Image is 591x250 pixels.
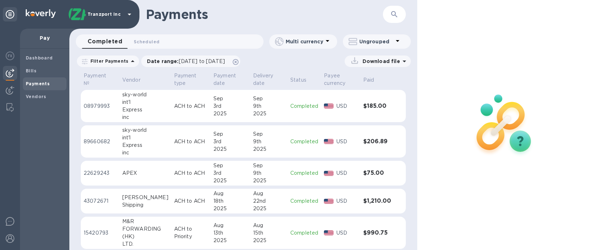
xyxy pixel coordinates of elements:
p: Download file [360,58,400,65]
div: (HK) [122,233,168,240]
div: Aug [213,190,247,197]
div: 22nd [253,197,285,205]
p: Completed [290,138,318,145]
div: Unpin categories [3,7,17,21]
h3: $75.00 [363,170,391,177]
p: 22629243 [84,169,117,177]
div: Aug [253,222,285,229]
div: 18th [213,197,247,205]
div: [PERSON_NAME] [122,194,168,201]
p: USD [336,169,358,177]
h3: $990.75 [363,230,391,236]
div: 2025 [253,237,285,244]
p: ACH to ACH [174,102,208,110]
p: USD [336,197,358,205]
div: 2025 [213,177,247,184]
div: 2025 [253,110,285,117]
p: Date range : [147,58,228,65]
img: Logo [26,9,56,18]
img: USD [324,171,334,176]
p: Multi currency [286,38,323,45]
p: Tranzport Inc [88,12,123,17]
p: Payment date [213,72,238,87]
p: ACH to ACH [174,169,208,177]
div: inc [122,114,168,121]
div: 15th [253,229,285,237]
p: ACH to Priority [174,225,208,240]
div: Express [122,106,168,114]
p: Ungrouped [359,38,393,45]
div: 9th [253,102,285,110]
p: ACH to ACH [174,197,208,205]
div: 3rd [213,169,247,177]
div: 2025 [253,177,285,184]
div: Date range:[DATE] to [DATE] [141,56,240,67]
span: Delivery date [253,72,285,87]
span: [DATE] to [DATE] [179,58,225,64]
div: Sep [213,130,247,138]
span: Payment date [213,72,247,87]
p: Status [290,76,306,84]
img: USD [324,139,334,144]
h3: $206.89 [363,138,391,145]
div: 3rd [213,138,247,145]
span: Completed [88,37,122,47]
h3: $185.00 [363,103,391,110]
div: Express [122,141,168,149]
p: USD [336,102,358,110]
p: 08979993 [84,102,117,110]
p: Vendor [122,76,141,84]
div: Sep [253,162,285,169]
span: Vendor [122,76,150,84]
img: USD [324,104,334,109]
p: Filter Payments [88,58,128,64]
div: Shipping [122,201,168,209]
img: USD [324,199,334,204]
p: Completed [290,169,318,177]
p: 89660682 [84,138,117,145]
span: Paid [363,76,384,84]
p: 15420793 [84,229,117,237]
div: 13th [213,229,247,237]
div: Aug [213,222,247,229]
span: Payment № [84,72,117,87]
p: Completed [290,229,318,237]
span: Scheduled [134,38,159,45]
div: 9th [253,138,285,145]
div: 3rd [213,102,247,110]
div: 2025 [213,110,247,117]
b: Dashboard [26,55,53,61]
p: Payment № [84,72,107,87]
span: Payment type [174,72,208,87]
div: 9th [253,169,285,177]
div: sky-world [122,91,168,98]
p: USD [336,138,358,145]
div: Aug [253,190,285,197]
span: Status [290,76,316,84]
div: inc [122,149,168,157]
b: Vendors [26,94,46,99]
div: 2025 [213,205,247,212]
div: 2025 [213,237,247,244]
p: 43072671 [84,197,117,205]
p: Payee currency [324,72,348,87]
div: FORWARDING [122,225,168,233]
p: Payment type [174,72,198,87]
div: Sep [213,162,247,169]
p: Pay [26,34,64,42]
p: Completed [290,102,318,110]
div: 2025 [253,205,285,212]
h1: Payments [146,7,383,22]
div: Sep [253,130,285,138]
div: M&R [122,218,168,225]
b: Payments [26,81,50,86]
b: Bills [26,68,36,73]
p: Completed [290,197,318,205]
div: 2025 [253,145,285,153]
div: sky-world [122,126,168,134]
span: Payee currency [324,72,357,87]
h3: $1,210.00 [363,198,391,205]
div: Sep [213,95,247,102]
div: APEX [122,169,168,177]
div: int'l [122,134,168,141]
